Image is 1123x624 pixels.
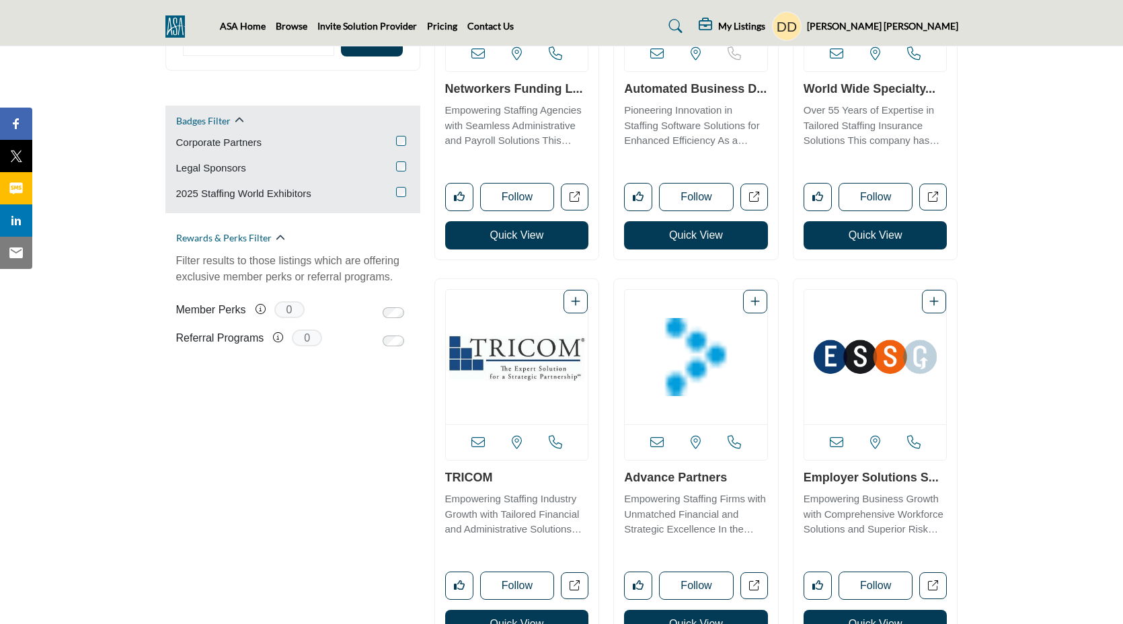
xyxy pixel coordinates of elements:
[624,103,768,149] p: Pioneering Innovation in Staffing Software Solutions for Enhanced Efficiency As a forerunner in t...
[445,183,473,211] button: Like listing
[625,290,767,424] a: Open Listing in new tab
[718,20,765,32] h5: My Listings
[176,114,231,128] h2: Badges Filter
[427,20,457,32] a: Pricing
[804,82,947,97] h3: World Wide Specialty, A Division of Philadelphia Insurance Companies
[383,307,404,318] input: Switch to Member Perks
[445,471,493,484] a: TRICOM
[772,11,802,41] button: Show hide supplier dropdown
[561,184,588,211] a: Open networkers-funding-llc in new tab
[446,290,588,424] a: Open Listing in new tab
[396,136,406,146] input: Corporate Partners checkbox
[804,488,947,537] a: Empowering Business Growth with Comprehensive Workforce Solutions and Superior Risk Management. E...
[445,82,583,95] a: Networkers Funding L...
[624,183,652,211] button: Like listing
[659,183,734,211] button: Follow
[445,221,589,249] button: Quick View
[220,20,266,32] a: ASA Home
[624,82,767,95] a: Automated Business D...
[804,471,947,485] h3: Employer Solutions Staffing Group
[624,221,768,249] button: Quick View
[624,488,768,537] a: Empowering Staffing Firms with Unmatched Financial and Strategic Excellence In the staffing indus...
[445,103,589,149] p: Empowering Staffing Agencies with Seamless Administrative and Payroll Solutions This company prov...
[176,326,264,350] label: Referral Programs
[839,183,913,211] button: Follow
[176,231,272,245] h2: Rewards & Perks Filter
[804,471,939,484] a: Employer Solutions S...
[656,15,691,37] a: Search
[445,492,589,537] p: Empowering Staffing Industry Growth with Tailored Financial and Administrative Solutions Since [D...
[624,471,727,484] a: Advance Partners
[740,184,768,211] a: Open automated-business-designs-inc in new tab
[445,572,473,600] button: Like listing
[804,103,947,149] p: Over 55 Years of Expertise in Tailored Staffing Insurance Solutions This company has been a guidi...
[624,100,768,149] a: Pioneering Innovation in Staffing Software Solutions for Enhanced Efficiency As a forerunner in t...
[165,15,192,38] img: Site Logo
[804,290,947,424] a: Open Listing in new tab
[804,100,947,149] a: Over 55 Years of Expertise in Tailored Staffing Insurance Solutions This company has been a guidi...
[396,161,406,171] input: Legal Sponsors checkbox
[804,221,947,249] button: Quick View
[804,183,832,211] button: Like listing
[804,492,947,537] p: Empowering Business Growth with Comprehensive Workforce Solutions and Superior Risk Management. E...
[176,135,262,151] label: Corporate Partners
[624,471,768,485] h3: Advance Partners
[750,296,760,307] a: Add To List
[929,296,939,307] a: Add To List
[807,19,958,33] h5: [PERSON_NAME] [PERSON_NAME]
[176,186,311,202] label: 2025 Staffing World Exhibitors
[396,187,406,197] input: 2025 Staffing World Exhibitors checkbox
[274,301,305,318] span: 0
[699,18,765,34] div: My Listings
[176,161,246,176] label: Legal Sponsors
[480,572,555,600] button: Follow
[740,572,768,600] a: Open advance-partners in new tab
[445,471,589,485] h3: TRICOM
[276,20,307,32] a: Browse
[561,572,588,600] a: Open tricom in new tab
[467,20,514,32] a: Contact Us
[480,183,555,211] button: Follow
[317,20,417,32] a: Invite Solution Provider
[176,253,410,285] p: Filter results to those listings which are offering exclusive member perks or referral programs.
[804,82,935,95] a: World Wide Specialty...
[804,572,832,600] button: Like listing
[919,184,947,211] a: Open world-wide-specialty-a-division-of-philadelphia-insurance-companies in new tab
[446,290,588,424] img: TRICOM
[445,488,589,537] a: Empowering Staffing Industry Growth with Tailored Financial and Administrative Solutions Since [D...
[176,298,246,321] label: Member Perks
[624,82,768,97] h3: Automated Business Designs Inc.
[292,329,322,346] span: 0
[383,336,404,346] input: Switch to Referral Programs
[625,290,767,424] img: Advance Partners
[445,100,589,149] a: Empowering Staffing Agencies with Seamless Administrative and Payroll Solutions This company prov...
[919,572,947,600] a: Open employer-solutions-staffing-group in new tab
[839,572,913,600] button: Follow
[624,492,768,537] p: Empowering Staffing Firms with Unmatched Financial and Strategic Excellence In the staffing indus...
[659,572,734,600] button: Follow
[624,572,652,600] button: Like listing
[804,290,947,424] img: Employer Solutions Staffing Group
[445,82,589,97] h3: Networkers Funding LLC
[571,296,580,307] a: Add To List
